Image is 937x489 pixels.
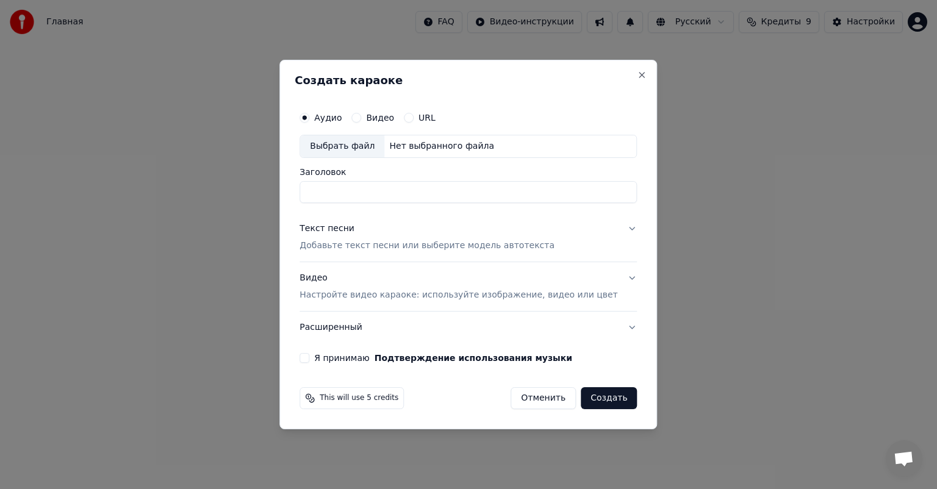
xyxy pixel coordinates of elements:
[300,262,637,311] button: ВидеоНастройте видео караоке: используйте изображение, видео или цвет
[300,289,617,301] p: Настройте видео караоке: используйте изображение, видео или цвет
[375,354,572,362] button: Я принимаю
[300,223,354,235] div: Текст песни
[320,393,398,403] span: This will use 5 credits
[581,387,637,409] button: Создать
[384,140,499,152] div: Нет выбранного файла
[314,354,572,362] label: Я принимаю
[300,312,637,343] button: Расширенный
[300,135,384,157] div: Выбрать файл
[300,272,617,301] div: Видео
[300,213,637,262] button: Текст песниДобавьте текст песни или выберите модель автотекста
[366,113,394,122] label: Видео
[295,75,642,86] h2: Создать караоке
[511,387,576,409] button: Отменить
[314,113,342,122] label: Аудио
[418,113,436,122] label: URL
[300,168,637,176] label: Заголовок
[300,240,555,252] p: Добавьте текст песни или выберите модель автотекста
